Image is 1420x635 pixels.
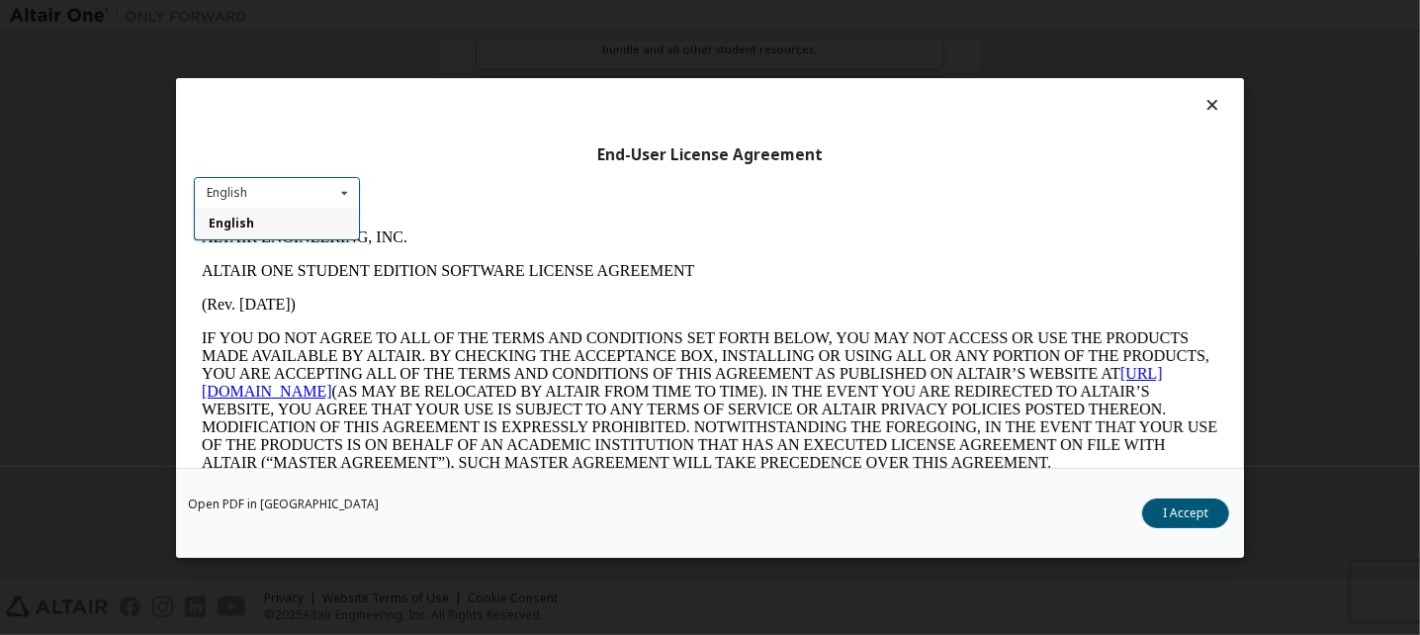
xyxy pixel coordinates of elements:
[194,144,1226,164] div: End-User License Agreement
[207,187,247,199] div: English
[1142,498,1229,527] button: I Accept
[8,109,1024,251] p: IF YOU DO NOT AGREE TO ALL OF THE TERMS AND CONDITIONS SET FORTH BELOW, YOU MAY NOT ACCESS OR USE...
[8,144,969,179] a: [URL][DOMAIN_NAME]
[8,267,1024,338] p: This Altair One Student Edition Software License Agreement (“Agreement”) is between Altair Engine...
[188,498,379,509] a: Open PDF in [GEOGRAPHIC_DATA]
[8,42,1024,59] p: ALTAIR ONE STUDENT EDITION SOFTWARE LICENSE AGREEMENT
[8,75,1024,93] p: (Rev. [DATE])
[8,8,1024,26] p: ALTAIR ENGINEERING, INC.
[209,216,254,232] span: English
